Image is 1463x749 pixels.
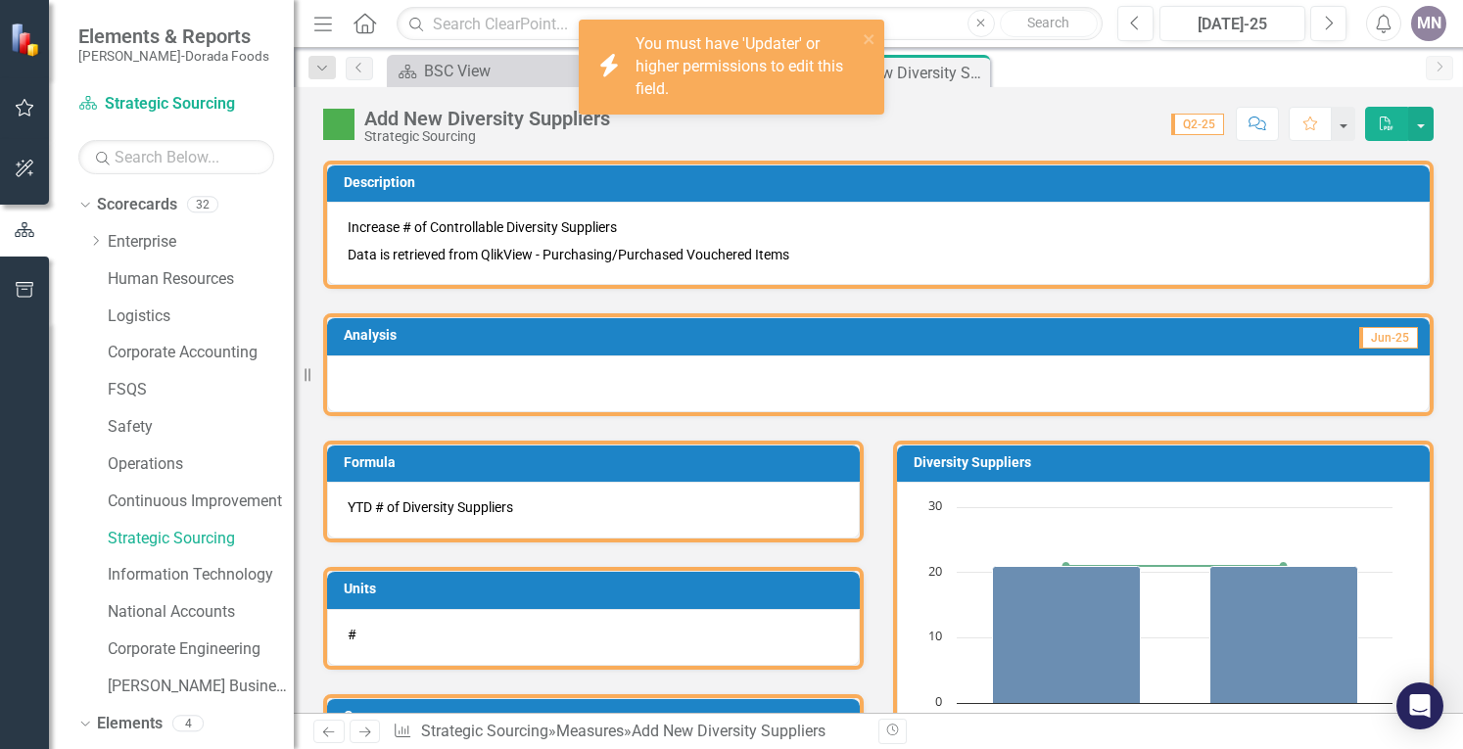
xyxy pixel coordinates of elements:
button: close [863,27,876,50]
img: Above Target [323,109,354,140]
span: Jun-25 [1359,327,1418,349]
a: Corporate Accounting [108,342,294,364]
text: 10 [928,627,942,644]
a: National Accounts [108,601,294,624]
div: [DATE]-25 [1166,13,1298,36]
div: 32 [187,197,218,213]
path: Q2-25, 21. YTD Actual. [1210,567,1358,704]
a: Strategic Sourcing [421,722,548,740]
text: 20 [928,562,942,580]
a: Strategic Sourcing [78,93,274,116]
div: You must have 'Updater' or higher permissions to edit this field. [636,33,857,101]
input: Search Below... [78,140,274,174]
div: Add New Diversity Suppliers [831,61,985,85]
path: Q1-25, 21. YTD Actual. [993,567,1141,704]
h3: Diversity Suppliers [914,455,1420,470]
h3: Description [344,175,1420,190]
a: Logistics [108,305,294,328]
span: Search [1027,15,1069,30]
input: Search ClearPoint... [397,7,1103,41]
p: Increase # of Controllable Diversity Suppliers [348,217,1409,241]
a: Elements [97,713,163,735]
a: Enterprise [108,231,294,254]
a: Continuous Improvement [108,491,294,513]
h3: Formula [344,455,850,470]
div: Add New Diversity Suppliers [632,722,826,740]
button: [DATE]-25 [1159,6,1305,41]
img: ClearPoint Strategy [10,22,44,56]
div: 4 [172,716,204,732]
span: YTD # of Diversity Suppliers [348,499,513,515]
button: Search [1000,10,1098,37]
text: 0 [935,692,942,710]
a: BSC View [392,59,578,83]
div: Add New Diversity Suppliers [364,108,610,129]
a: FSQS [108,379,294,401]
div: BSC View [424,59,578,83]
h3: Units [344,582,850,596]
a: Information Technology [108,564,294,586]
g: YTD Actual, series 1 of 2. Bar series with 2 bars. [993,567,1358,704]
a: Operations [108,453,294,476]
text: 30 [928,496,942,514]
span: Q2-25 [1171,114,1224,135]
a: Human Resources [108,268,294,291]
a: Measures [556,722,624,740]
span: # [348,627,356,642]
div: Open Intercom Messenger [1396,682,1443,729]
a: Corporate Engineering [108,638,294,661]
button: MN [1411,6,1446,41]
div: Strategic Sourcing [364,129,610,144]
a: Scorecards [97,194,177,216]
div: » » [393,721,864,743]
h3: Owner [344,709,850,724]
a: [PERSON_NAME] Business Unit [108,676,294,698]
p: Data is retrieved from QlikView - Purchasing/Purchased Vouchered Items [348,241,1409,264]
a: Strategic Sourcing [108,528,294,550]
small: [PERSON_NAME]-Dorada Foods [78,48,269,64]
path: Q1-25, 21. Yearly Target. [1062,562,1070,570]
h3: Analysis [344,328,845,343]
span: Elements & Reports [78,24,269,48]
a: Safety [108,416,294,439]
